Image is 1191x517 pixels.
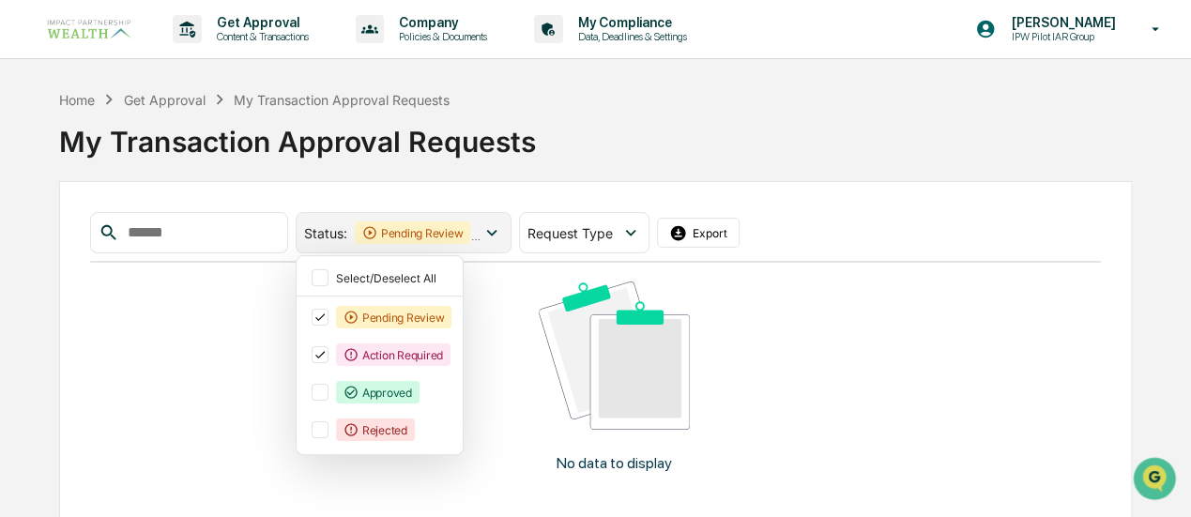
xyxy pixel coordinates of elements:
[336,271,452,285] div: Select/Deselect All
[38,236,121,254] span: Preclearance
[124,92,206,108] div: Get Approval
[996,30,1124,43] p: IPW Pilot IAR Group
[38,271,118,290] span: Data Lookup
[132,316,227,331] a: Powered byPylon
[384,15,496,30] p: Company
[1131,455,1182,506] iframe: Open customer support
[557,454,672,472] p: No data to display
[64,161,237,176] div: We're available if you need us!
[19,237,34,252] div: 🖐️
[11,228,129,262] a: 🖐️Preclearance
[19,273,34,288] div: 🔎
[11,264,126,297] a: 🔎Data Lookup
[129,228,240,262] a: 🗄️Attestations
[202,15,318,30] p: Get Approval
[64,143,308,161] div: Start new chat
[527,225,613,241] span: Request Type
[336,381,420,403] div: Approved
[202,30,318,43] p: Content & Transactions
[336,306,452,328] div: Pending Review
[136,237,151,252] div: 🗄️
[234,92,450,108] div: My Transaction Approval Requests
[304,225,347,241] span: Status :
[319,148,342,171] button: Start new chat
[155,236,233,254] span: Attestations
[49,84,310,104] input: Clear
[336,343,450,366] div: Action Required
[563,30,696,43] p: Data, Deadlines & Settings
[657,218,740,248] button: Export
[59,92,95,108] div: Home
[187,317,227,331] span: Pylon
[336,418,415,441] div: Rejected
[355,221,471,244] div: Pending Review
[539,281,690,430] img: No data
[59,110,1131,159] div: My Transaction Approval Requests
[563,15,696,30] p: My Compliance
[996,15,1124,30] p: [PERSON_NAME]
[45,17,135,41] img: logo
[384,30,496,43] p: Policies & Documents
[19,143,53,176] img: 1746055101610-c473b297-6a78-478c-a979-82029cc54cd1
[19,38,342,68] p: How can we help?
